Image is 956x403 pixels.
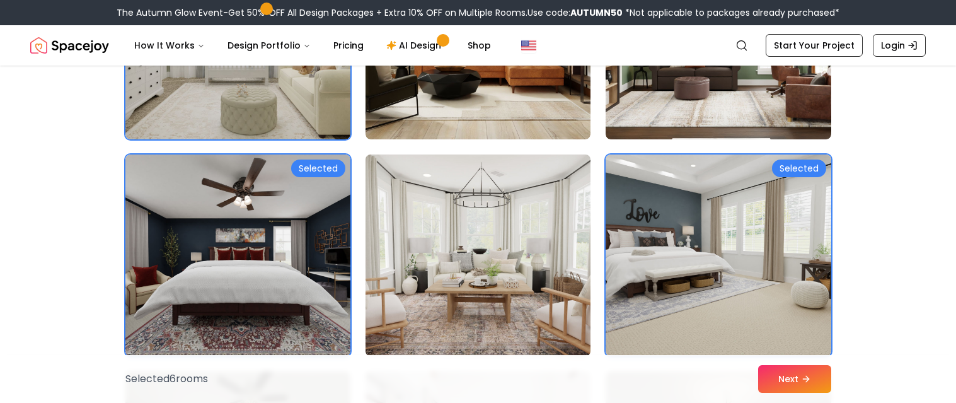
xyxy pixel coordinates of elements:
button: Next [758,365,831,393]
span: *Not applicable to packages already purchased* [623,6,839,19]
p: Selected 6 room s [125,371,208,387]
a: AI Design [376,33,455,58]
a: Shop [458,33,501,58]
button: Design Portfolio [217,33,321,58]
img: Room room-11 [360,149,596,361]
nav: Global [30,25,926,66]
a: Login [873,34,926,57]
img: Spacejoy Logo [30,33,109,58]
a: Spacejoy [30,33,109,58]
div: Selected [291,160,345,177]
a: Start Your Project [766,34,863,57]
nav: Main [124,33,501,58]
span: Use code: [527,6,623,19]
img: United States [521,38,536,53]
img: Room room-12 [606,155,831,356]
button: How It Works [124,33,215,58]
div: Selected [772,160,826,177]
img: Room room-10 [125,155,350,356]
b: AUTUMN50 [570,6,623,19]
div: The Autumn Glow Event-Get 50% OFF All Design Packages + Extra 10% OFF on Multiple Rooms. [117,6,839,19]
a: Pricing [323,33,374,58]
